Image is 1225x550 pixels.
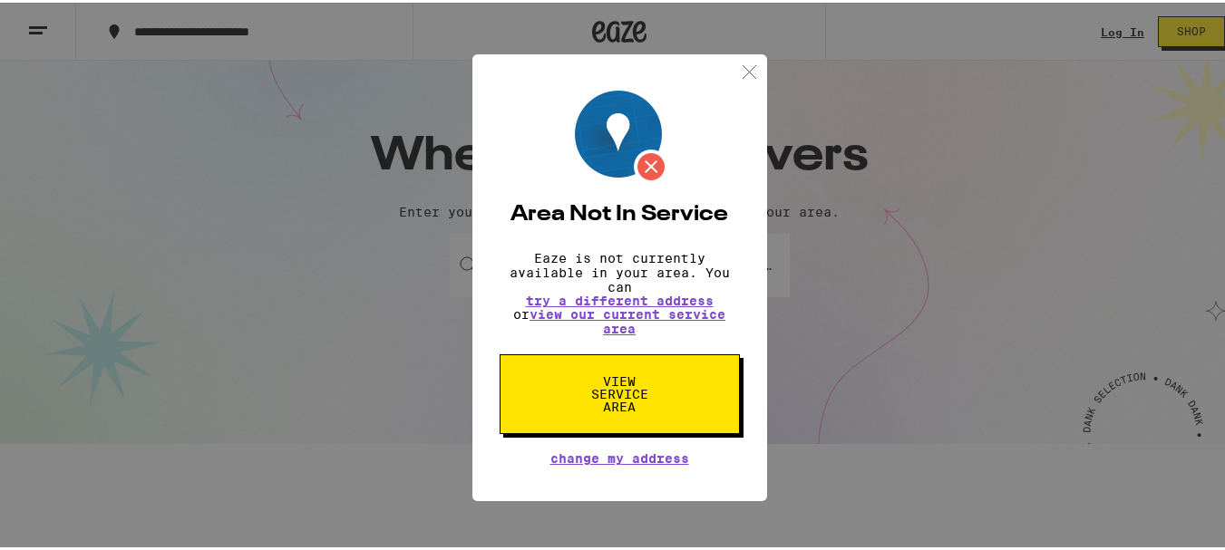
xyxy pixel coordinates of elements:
img: Location [575,88,668,181]
a: view our current service area [530,304,725,333]
h2: Area Not In Service [500,201,740,223]
a: View Service Area [500,371,740,386]
p: Eaze is not currently available in your area. You can or [500,248,740,333]
img: close.svg [738,58,761,81]
button: Change My Address [550,449,689,462]
button: try a different address [526,292,714,304]
span: Hi. Need any help? [11,13,131,27]
span: View Service Area [573,372,666,410]
button: View Service Area [500,352,740,431]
